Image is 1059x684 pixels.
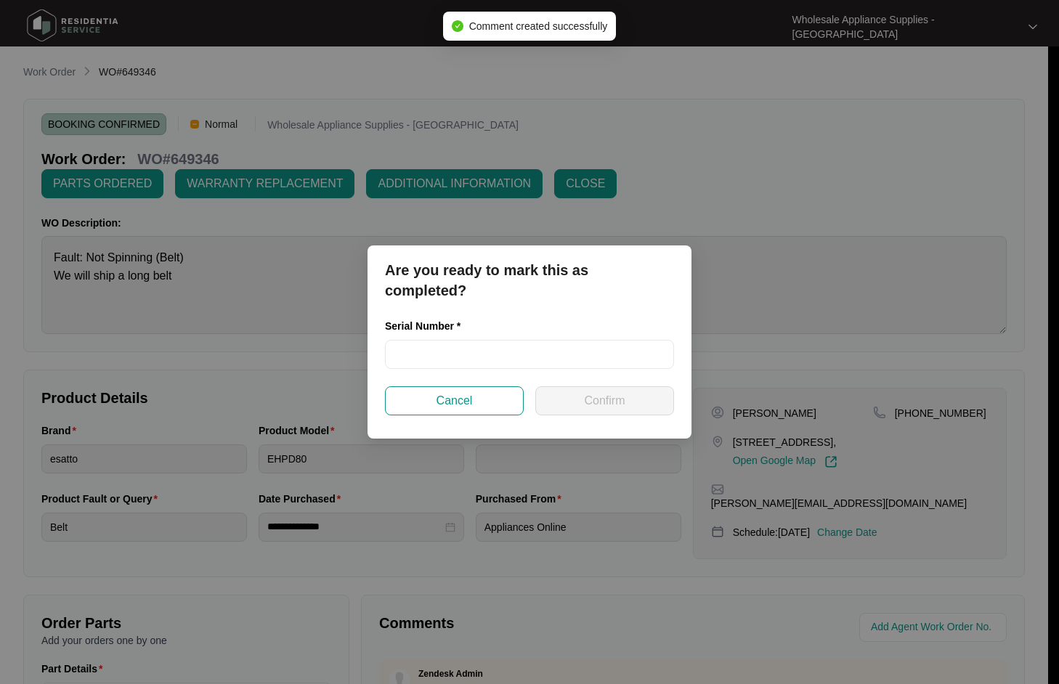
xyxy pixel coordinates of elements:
[469,20,608,32] span: Comment created successfully
[452,20,463,32] span: check-circle
[385,260,674,280] p: Are you ready to mark this as
[437,392,473,410] span: Cancel
[385,319,471,333] label: Serial Number *
[385,386,524,415] button: Cancel
[535,386,674,415] button: Confirm
[385,280,674,301] p: completed?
